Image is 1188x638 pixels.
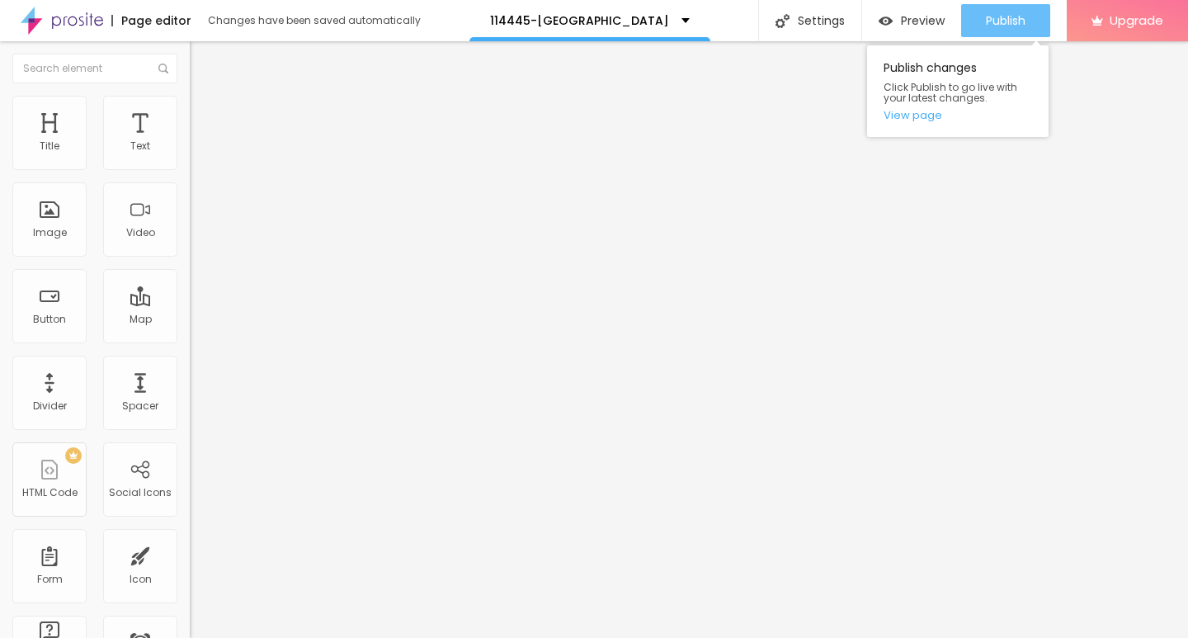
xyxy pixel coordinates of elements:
[1110,13,1163,27] span: Upgrade
[33,227,67,239] div: Image
[884,110,1032,121] a: View page
[130,574,152,585] div: Icon
[884,82,1032,103] span: Click Publish to go live with your latest changes.
[40,140,59,152] div: Title
[867,45,1049,137] div: Publish changes
[961,4,1050,37] button: Publish
[775,14,790,28] img: Icone
[190,41,1188,638] iframe: Editor
[130,314,152,325] div: Map
[33,400,67,412] div: Divider
[862,4,961,37] button: Preview
[986,14,1025,27] span: Publish
[490,15,669,26] p: 114445-[GEOGRAPHIC_DATA]
[879,14,893,28] img: view-1.svg
[158,64,168,73] img: Icone
[33,314,66,325] div: Button
[208,16,421,26] div: Changes have been saved automatically
[130,140,150,152] div: Text
[122,400,158,412] div: Spacer
[12,54,177,83] input: Search element
[109,487,172,499] div: Social Icons
[22,487,78,499] div: HTML Code
[126,227,155,239] div: Video
[111,15,191,26] div: Page editor
[37,574,63,585] div: Form
[901,14,945,27] span: Preview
